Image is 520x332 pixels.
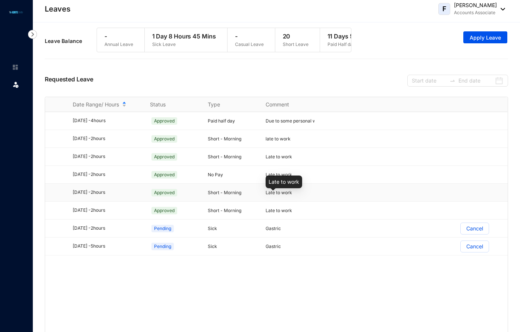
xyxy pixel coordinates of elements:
[73,225,141,232] div: [DATE] - 2 hours
[151,135,177,143] span: Approved
[104,32,133,41] p: -
[328,32,373,41] p: 11 Days 5 Hours
[12,81,19,88] img: leave.99b8a76c7fa76a53782d.svg
[151,207,177,214] span: Approved
[151,225,174,232] span: Pending
[266,176,302,188] div: Late to work
[141,97,199,112] th: Status
[151,153,177,161] span: Approved
[208,171,257,179] p: No Pay
[73,243,141,250] div: [DATE] - 5 hours
[208,189,257,196] p: Short - Morning
[257,97,314,112] th: Comment
[152,32,216,41] p: 1 Day 8 Hours 45 Mins
[73,153,141,160] div: [DATE] - 2 hours
[466,241,483,252] p: Cancel
[266,208,292,213] span: Late to work
[151,117,177,125] span: Approved
[73,135,141,142] div: [DATE] - 2 hours
[266,118,326,124] span: Due to some personal works
[266,172,292,177] span: Late to work
[73,207,141,214] div: [DATE] - 2 hours
[208,117,257,125] p: Paid half day
[73,101,119,108] span: Date Range/ Hours
[466,223,483,234] p: Cancel
[208,243,257,250] p: Sick
[412,77,447,85] input: Start date
[454,9,497,16] p: Accounts Associate
[454,1,497,9] p: [PERSON_NAME]
[151,243,174,250] span: Pending
[235,41,264,48] p: Casual Leave
[208,207,257,214] p: Short - Morning
[45,75,93,87] p: Requested Leave
[208,135,257,143] p: Short - Morning
[458,77,493,85] input: End date
[151,171,177,179] span: Approved
[266,136,291,142] span: late to work
[6,60,24,75] li: Home
[266,226,281,231] span: Gastric
[28,30,37,39] img: nav-icon-right.af6afadce00d159da59955279c43614e.svg
[104,41,133,48] p: Annual Leave
[73,117,141,124] div: [DATE] - 4 hours
[283,32,308,41] p: 20
[470,34,501,41] span: Apply Leave
[449,78,455,84] span: swap-right
[266,154,292,159] span: Late to work
[73,171,141,178] div: [DATE] - 2 hours
[208,153,257,161] p: Short - Morning
[45,4,71,14] p: Leaves
[266,243,281,249] span: Gastric
[449,78,455,84] span: to
[463,31,507,43] button: Apply Leave
[266,190,292,195] span: Late to work
[45,37,97,45] p: Leave Balance
[328,41,373,48] p: Paid Half day
[283,41,308,48] p: Short Leave
[235,32,264,41] p: -
[12,64,19,71] img: home-unselected.a29eae3204392db15eaf.svg
[442,6,447,12] span: F
[497,8,505,10] img: dropdown-black.8e83cc76930a90b1a4fdb6d089b7bf3a.svg
[152,41,216,48] p: Sick Leave
[151,189,177,196] span: Approved
[199,97,257,112] th: Type
[73,189,141,196] div: [DATE] - 2 hours
[208,225,257,232] p: Sick
[7,10,24,15] img: logo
